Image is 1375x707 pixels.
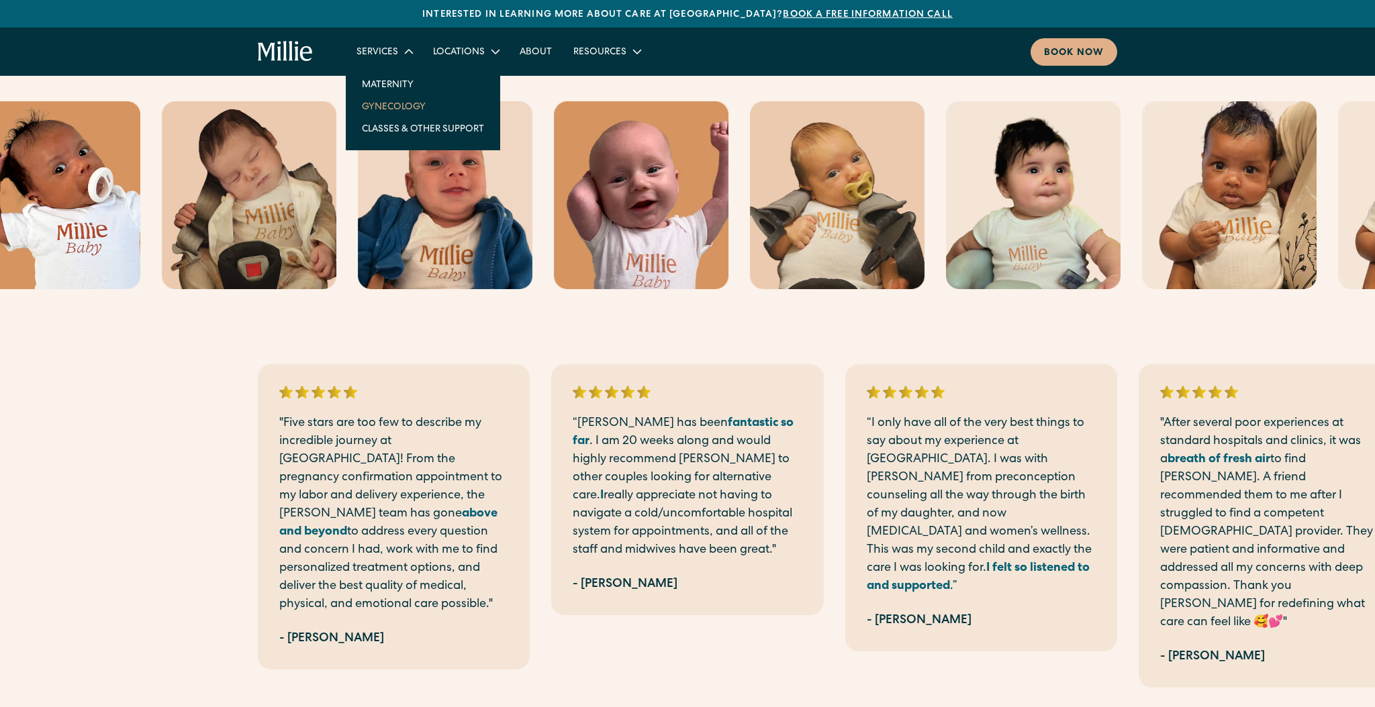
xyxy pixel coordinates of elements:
[346,40,422,62] div: Services
[867,415,1096,596] p: “I only have all of the very best things to say about my experience at [GEOGRAPHIC_DATA]. I was w...
[867,386,945,398] img: 5 stars rating
[563,40,651,62] div: Resources
[573,415,802,559] p: “[PERSON_NAME] has been . I am 20 weeks along and would highly recommend [PERSON_NAME] to other c...
[258,364,530,669] div: 1 / 7
[279,630,384,648] div: - [PERSON_NAME]
[351,73,495,95] a: Maternity
[358,101,532,289] img: Baby wearing Millie shirt
[750,101,924,289] img: Baby wearing Millie shirt
[573,576,677,594] div: - [PERSON_NAME]
[600,490,604,502] strong: I
[783,10,952,19] a: Book a free information call
[1160,648,1265,666] div: - [PERSON_NAME]
[357,46,398,60] div: Services
[1168,453,1270,466] strong: breath of fresh air
[1142,101,1317,289] img: Baby wearing Millie shirt
[279,415,508,614] p: "Five stars are too few to describe my incredible journey at [GEOGRAPHIC_DATA]! From the pregnanc...
[351,117,495,140] a: Classes & Other Support
[509,40,563,62] a: About
[422,40,509,62] div: Locations
[551,364,823,615] div: 2 / 7
[258,41,314,62] a: home
[573,46,626,60] div: Resources
[1031,38,1117,66] a: Book now
[867,612,971,630] div: - [PERSON_NAME]
[946,101,1121,289] img: Baby wearing Millie shirt
[573,386,651,398] img: 5 stars rating
[279,386,357,398] img: 5 stars rating
[351,95,495,117] a: Gynecology
[346,62,500,150] nav: Services
[162,101,336,289] img: Baby wearing Millie shirt
[845,364,1117,651] div: 3 / 7
[554,101,728,289] img: Baby wearing Millie shirt
[1044,46,1104,60] div: Book now
[1160,386,1238,398] img: 5 stars rating
[433,46,485,60] div: Locations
